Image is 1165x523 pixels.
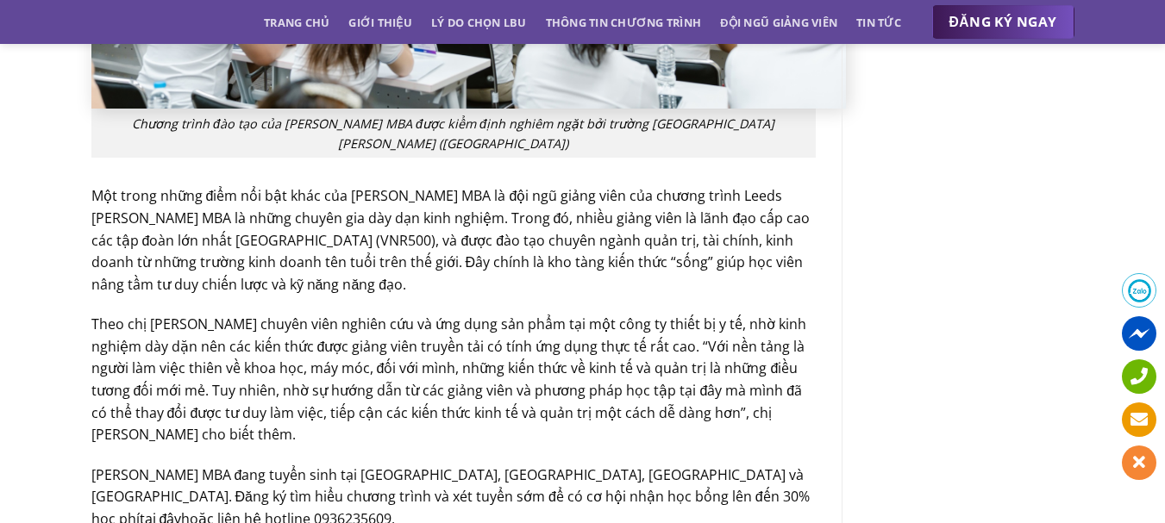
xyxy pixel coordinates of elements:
[91,109,816,159] figcaption: Chương trình đào tạo của [PERSON_NAME] MBA được kiểm định nghiêm ngặt bởi trường [GEOGRAPHIC_DATA...
[546,7,702,38] a: Thông tin chương trình
[856,7,901,38] a: Tin tức
[431,7,527,38] a: Lý do chọn LBU
[91,314,816,446] p: Theo chị [PERSON_NAME] chuyên viên nghiên cứu và ứng dụng sản phẩm tại một công ty thiết bị y tế,...
[949,11,1057,33] span: ĐĂNG KÝ NGAY
[264,7,329,38] a: Trang chủ
[720,7,837,38] a: Đội ngũ giảng viên
[932,5,1074,40] a: ĐĂNG KÝ NGAY
[348,7,412,38] a: Giới thiệu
